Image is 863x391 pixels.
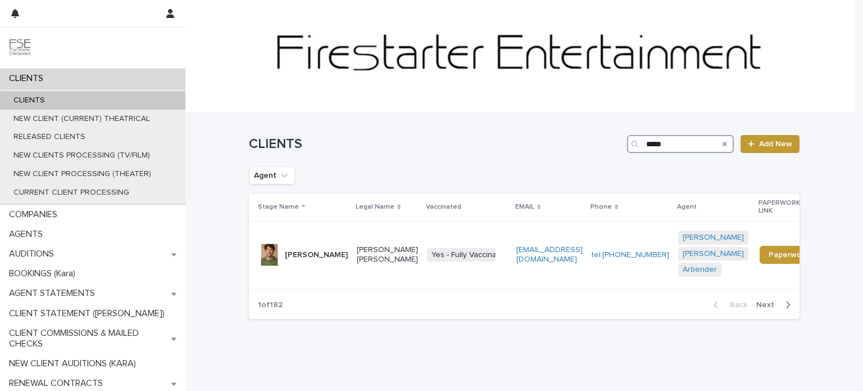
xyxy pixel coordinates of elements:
p: EMAIL [515,201,534,213]
span: Yes - Fully Vaccinated [427,248,513,262]
p: NEW CLIENT AUDITIONS (KARA) [4,358,145,369]
a: [PERSON_NAME] [683,249,744,259]
span: Add New [759,140,792,148]
button: Back [705,300,752,310]
p: NEW CLIENTS PROCESSING (TV/FILM) [4,151,159,160]
p: Agent [677,201,697,213]
p: [PERSON_NAME] [285,250,348,260]
input: Search [627,135,734,153]
a: Add New [741,135,800,153]
span: Back [723,301,747,309]
p: CLIENTS [4,96,54,105]
p: PAPERWORK LINK [758,197,811,218]
button: Next [752,300,800,310]
p: Vaccinated [426,201,461,213]
p: CLIENT STATEMENT ([PERSON_NAME]) [4,308,174,319]
a: [PERSON_NAME] [683,233,744,242]
p: [PERSON_NAME] [PERSON_NAME] [357,245,418,264]
p: NEW CLIENT (CURRENT) THEATRICAL [4,114,159,124]
p: Phone [591,201,612,213]
a: Paperwork [760,246,817,264]
span: Next [756,301,781,309]
p: RELEASED CLIENTS [4,132,94,142]
p: AUDITIONS [4,249,63,259]
h1: CLIENTS [249,136,623,152]
a: Arbender [683,265,717,275]
img: 9JgRvJ3ETPGCJDhvPVA5 [9,37,31,59]
tr: [PERSON_NAME][PERSON_NAME] [PERSON_NAME]Yes - Fully Vaccinated[EMAIL_ADDRESS][DOMAIN_NAME]tel:[PH... [249,221,835,288]
p: CURRENT CLIENT PROCESSING [4,188,138,197]
button: Agent [249,167,295,185]
p: AGENT STATEMENTS [4,288,104,299]
a: [EMAIL_ADDRESS][DOMAIN_NAME] [516,246,583,263]
p: 1 of 182 [249,291,292,319]
p: NEW CLIENT PROCESSING (THEATER) [4,169,160,179]
p: Legal Name [356,201,394,213]
p: AGENTS [4,229,52,240]
a: tel:[PHONE_NUMBER] [592,251,669,259]
span: Paperwork [769,251,809,259]
p: BOOKINGS (Kara) [4,268,84,279]
p: CLIENTS [4,73,52,84]
p: Stage Name [258,201,299,213]
p: RENEWAL CONTRACTS [4,378,112,389]
p: COMPANIES [4,209,66,220]
p: CLIENT COMMISSIONS & MAILED CHECKS [4,328,171,349]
